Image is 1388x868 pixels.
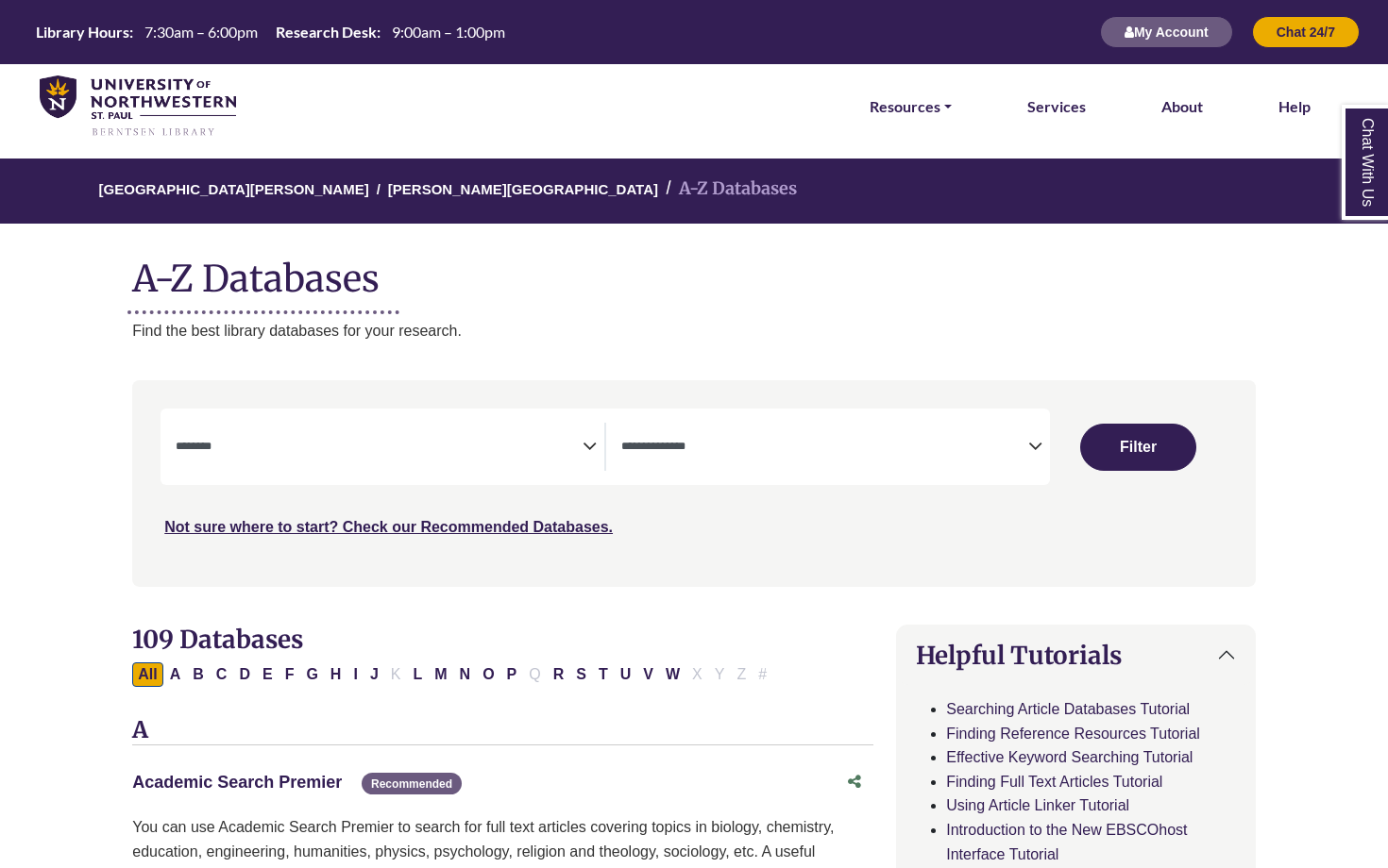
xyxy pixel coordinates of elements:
a: Effective Keyword Searching Tutorial [946,749,1193,765]
button: Filter Results S [570,662,592,687]
button: Filter Results B [187,662,210,687]
button: Filter Results H [325,662,347,687]
button: Filter Results A [164,662,187,687]
div: Alpha-list to filter by first letter of database name [132,665,774,681]
nav: Search filters [132,380,1256,586]
a: [GEOGRAPHIC_DATA][PERSON_NAME] [99,178,369,197]
button: Filter Results C [211,662,233,687]
a: Resources [870,94,952,119]
a: My Account [1100,24,1233,40]
a: Finding Full Text Articles Tutorial [946,774,1162,790]
button: Filter Results U [615,662,637,687]
h3: A [132,717,873,745]
button: My Account [1100,16,1233,48]
button: Filter Results E [257,662,279,687]
span: 109 Databases [132,624,303,655]
span: Recommended [362,773,462,794]
button: Chat 24/7 [1252,16,1360,48]
img: library_home [40,75,236,138]
th: Library Hours: [28,22,134,42]
button: Filter Results I [347,662,363,687]
button: Filter Results J [364,662,384,687]
span: 7:30am – 6:00pm [144,23,258,41]
a: Not sure where to start? Check our Recommended Databases. [164,519,613,535]
a: Academic Search Premier [132,773,342,792]
a: Chat 24/7 [1252,24,1360,40]
a: Using Article Linker Tutorial [946,797,1129,813]
li: A-Z Databases [658,175,797,203]
th: Research Desk: [268,22,381,42]
textarea: Search [621,441,1028,456]
a: Searching Article Databases Tutorial [946,701,1190,717]
span: 9:00am – 1:00pm [392,23,505,41]
a: Help [1278,94,1311,119]
p: Find the best library databases for your research. [132,319,1256,343]
a: Services [1027,94,1086,119]
a: Introduction to the New EBSCOhost Interface Tutorial [946,822,1187,862]
button: All [132,662,162,687]
button: Filter Results F [279,662,300,687]
a: [PERSON_NAME][GEOGRAPHIC_DATA] [388,178,658,197]
button: Filter Results D [233,662,256,687]
button: Share this database [836,764,873,800]
button: Filter Results V [637,662,659,687]
button: Filter Results R [548,662,570,687]
h1: A-Z Databases [132,242,1256,300]
button: Filter Results L [407,662,428,687]
button: Filter Results W [660,662,686,687]
textarea: Search [176,441,583,456]
button: Helpful Tutorials [897,626,1255,685]
button: Filter Results T [593,662,614,687]
a: About [1161,94,1203,119]
a: Finding Reference Resources Tutorial [946,726,1200,742]
button: Submit for Search Results [1080,424,1196,471]
a: Hours Today [28,22,513,43]
nav: breadcrumb [132,159,1256,224]
button: Filter Results N [454,662,477,687]
button: Filter Results M [429,662,452,687]
table: Hours Today [28,22,513,40]
button: Filter Results G [300,662,323,687]
button: Filter Results P [501,662,523,687]
button: Filter Results O [477,662,499,687]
